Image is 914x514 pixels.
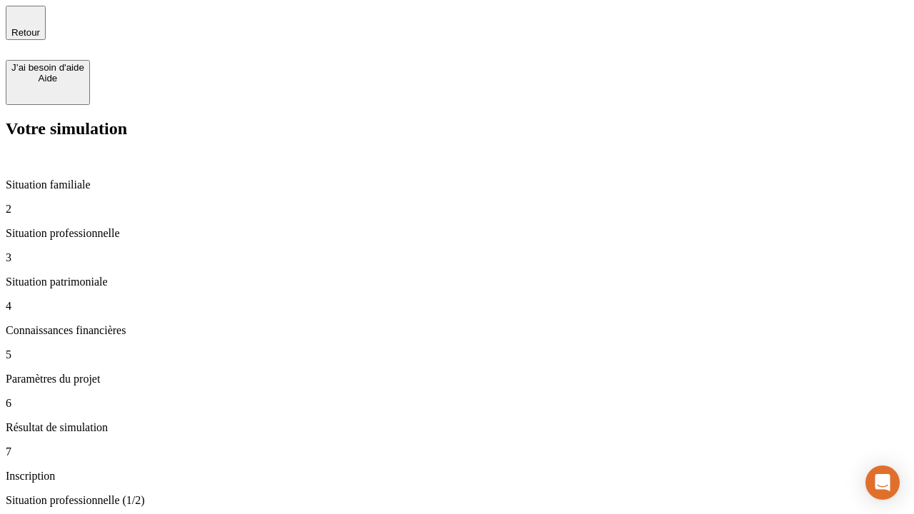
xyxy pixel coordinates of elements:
span: Retour [11,27,40,38]
div: Aide [11,73,84,84]
button: Retour [6,6,46,40]
p: Situation patrimoniale [6,276,908,288]
p: Inscription [6,470,908,483]
p: Situation professionnelle [6,227,908,240]
p: 4 [6,300,908,313]
div: J’ai besoin d'aide [11,62,84,73]
p: Paramètres du projet [6,373,908,385]
p: 6 [6,397,908,410]
button: J’ai besoin d'aideAide [6,60,90,105]
p: 3 [6,251,908,264]
h2: Votre simulation [6,119,908,138]
p: Connaissances financières [6,324,908,337]
p: Résultat de simulation [6,421,908,434]
p: 5 [6,348,908,361]
p: Situation familiale [6,178,908,191]
p: Situation professionnelle (1/2) [6,494,908,507]
p: 2 [6,203,908,216]
div: Open Intercom Messenger [865,465,900,500]
p: 7 [6,445,908,458]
